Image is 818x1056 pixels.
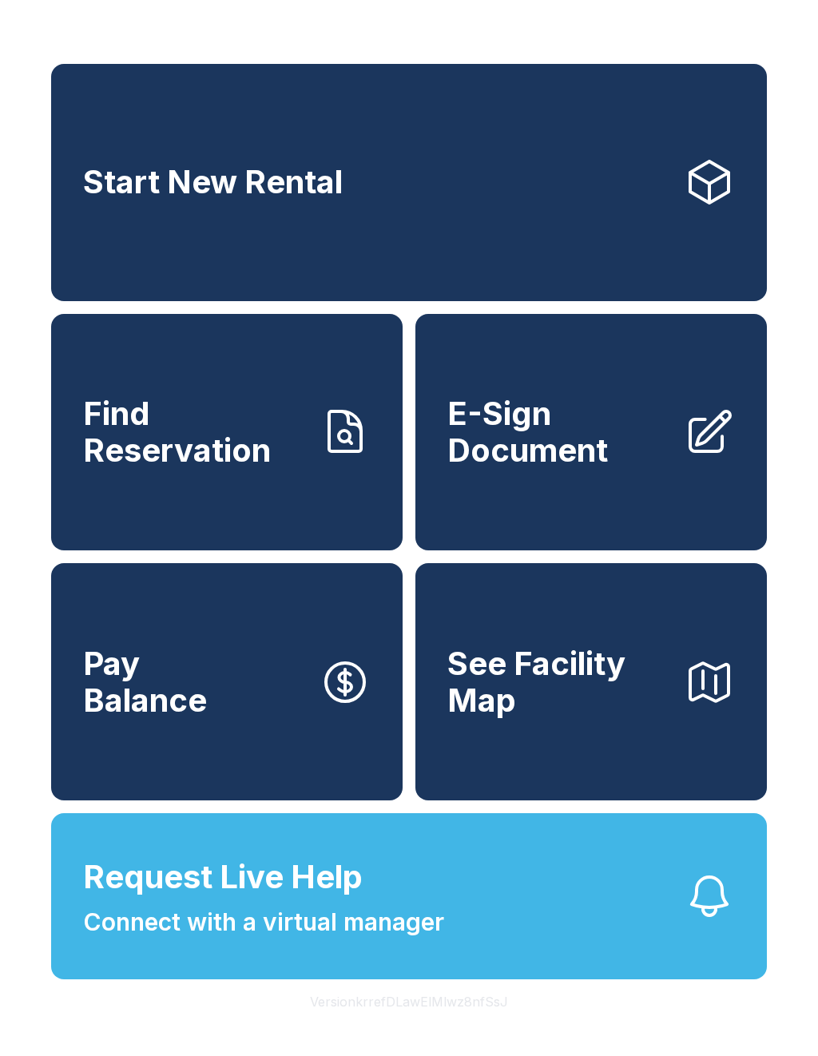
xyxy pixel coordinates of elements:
[297,979,521,1024] button: VersionkrrefDLawElMlwz8nfSsJ
[83,164,343,200] span: Start New Rental
[415,314,767,551] a: E-Sign Document
[51,314,403,551] a: Find Reservation
[51,813,767,979] button: Request Live HelpConnect with a virtual manager
[447,645,671,718] span: See Facility Map
[83,904,444,940] span: Connect with a virtual manager
[415,563,767,800] button: See Facility Map
[83,853,363,901] span: Request Live Help
[83,395,307,468] span: Find Reservation
[447,395,671,468] span: E-Sign Document
[51,563,403,800] button: PayBalance
[83,645,207,718] span: Pay Balance
[51,64,767,301] a: Start New Rental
